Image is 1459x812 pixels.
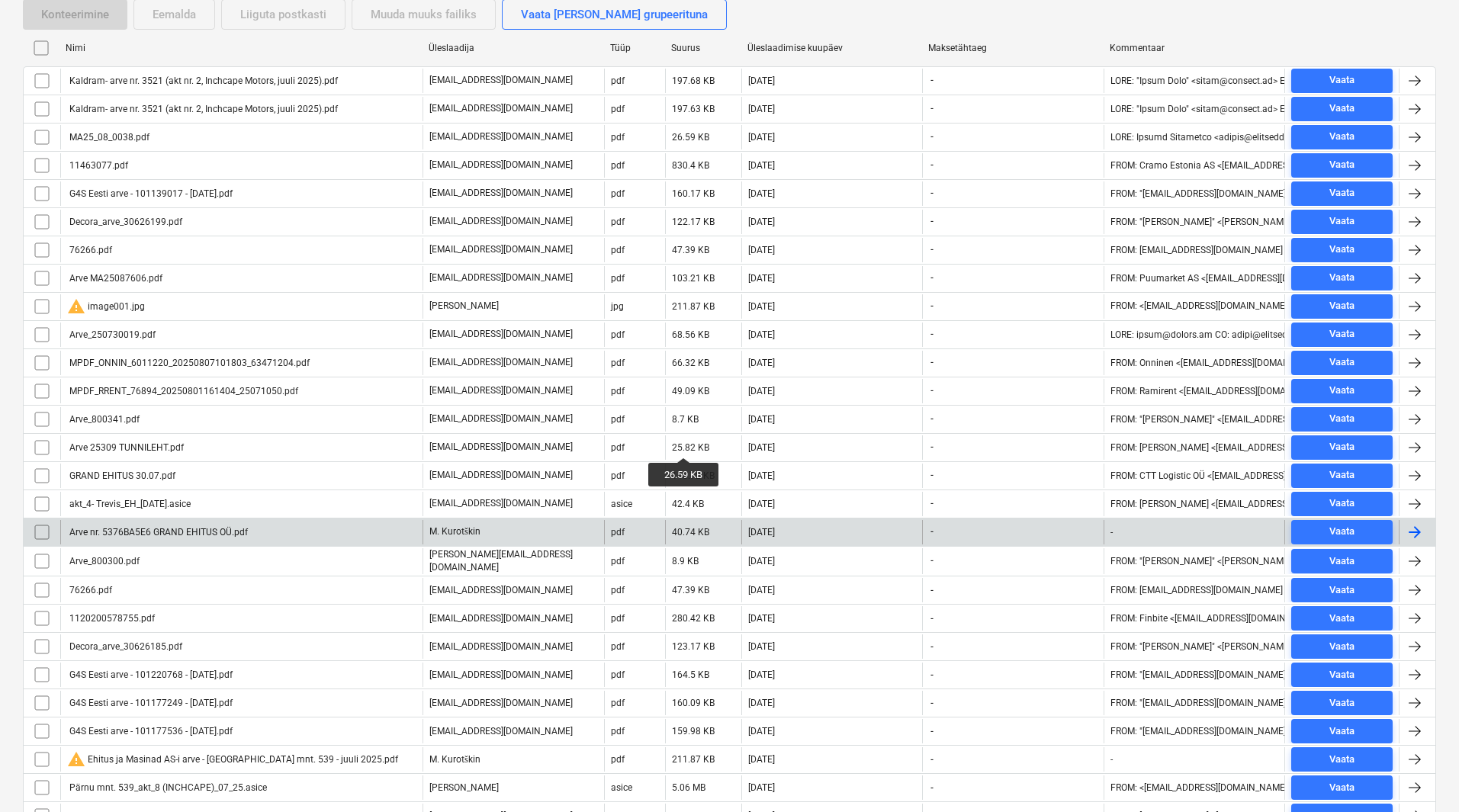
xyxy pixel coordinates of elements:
button: Vaata [1291,464,1393,488]
p: [EMAIL_ADDRESS][DOMAIN_NAME] [429,725,573,738]
div: Vaata [1329,495,1355,512]
p: [EMAIL_ADDRESS][DOMAIN_NAME] [429,669,573,682]
span: - [929,159,935,172]
div: asice [611,782,632,793]
button: Vaata [1291,691,1393,715]
button: Vaata [1291,210,1393,234]
button: Vaata [1291,294,1393,319]
div: Arve MA25087606.pdf [67,273,162,284]
span: - [929,584,935,597]
div: G4S Eesti arve - 101177249 - [DATE].pdf [67,698,233,708]
div: 164.5 KB [672,669,709,680]
div: 160.17 KB [672,188,715,199]
span: - [929,469,935,482]
div: pdf [611,188,625,199]
span: - [929,328,935,341]
div: [DATE] [748,669,775,680]
p: [EMAIL_ADDRESS][DOMAIN_NAME] [429,187,573,200]
span: - [929,697,935,710]
button: Vaata [1291,520,1393,544]
div: pdf [611,556,625,566]
div: Vaata [1329,410,1355,428]
div: jpg [611,301,624,312]
div: 280.42 KB [672,613,715,624]
div: - [1110,527,1113,538]
div: [DATE] [748,698,775,708]
button: Vaata [1291,606,1393,631]
button: Vaata [1291,238,1393,262]
div: Arve nr. 5376BA5E6 GRAND EHITUS OÜ.pdf [67,527,248,538]
div: Arve_800300.pdf [67,556,140,566]
div: 5.06 MB [672,782,705,793]
div: Maksetähtaeg [928,43,1097,53]
div: Suurus [671,43,735,53]
div: Nimi [66,43,416,53]
div: G4S Eesti arve - 101177536 - [DATE].pdf [67,726,233,737]
div: Vaata [1329,297,1355,315]
div: 159.98 KB [672,726,715,737]
p: [EMAIL_ADDRESS][DOMAIN_NAME] [429,441,573,454]
div: Vaata [1329,185,1355,202]
p: [EMAIL_ADDRESS][DOMAIN_NAME] [429,102,573,115]
div: Pärnu mnt. 539_akt_8 (INCHCAPE)_07_25.asice [67,782,267,793]
button: Vaata [1291,323,1393,347]
div: pdf [611,442,625,453]
div: 68.56 KB [672,329,709,340]
div: [DATE] [748,273,775,284]
div: [DATE] [748,613,775,624]
div: 25.82 KB [672,442,709,453]
div: Vaata [1329,72,1355,89]
div: 47.39 KB [672,585,709,595]
div: pdf [611,669,625,680]
div: Vaata [1329,354,1355,371]
p: [EMAIL_ADDRESS][DOMAIN_NAME] [429,412,573,425]
div: pdf [611,698,625,708]
div: Tüüp [610,43,659,53]
div: asice [611,499,632,509]
p: M. Kurotškin [429,525,480,538]
div: Vaata [1329,326,1355,343]
div: 115.72 KB [672,470,715,481]
div: pdf [611,386,625,396]
div: image001.jpg [67,297,145,316]
p: [EMAIL_ADDRESS][DOMAIN_NAME] [429,584,573,597]
div: [DATE] [748,245,775,255]
div: Vaata [1329,241,1355,258]
div: Vaata [1329,779,1355,797]
div: Arve 25309 TUNNILEHT.pdf [67,442,184,453]
span: warning [67,297,85,316]
div: 26.59 KB [672,132,709,143]
div: pdf [611,527,625,538]
div: [DATE] [748,414,775,425]
div: [DATE] [748,754,775,765]
span: - [929,640,935,653]
p: [EMAIL_ADDRESS][DOMAIN_NAME] [429,612,573,625]
button: Vaata [1291,69,1393,93]
div: [DATE] [748,75,775,86]
p: [EMAIL_ADDRESS][DOMAIN_NAME] [429,356,573,369]
div: 211.87 KB [672,301,715,312]
div: pdf [611,132,625,143]
button: Vaata [1291,663,1393,687]
span: - [929,412,935,425]
div: Üleslaadija [429,43,598,53]
p: [EMAIL_ADDRESS][DOMAIN_NAME] [429,328,573,341]
div: pdf [611,329,625,340]
span: - [929,384,935,397]
p: [EMAIL_ADDRESS][DOMAIN_NAME] [429,159,573,172]
span: - [929,782,935,794]
div: 830.4 KB [672,160,709,171]
div: 8.9 KB [672,556,699,566]
div: Vaata [1329,610,1355,627]
p: [PERSON_NAME][EMAIL_ADDRESS][DOMAIN_NAME] [429,548,598,574]
div: 122.17 KB [672,217,715,227]
div: Vaata [1329,269,1355,287]
div: Arve_800341.pdf [67,414,140,425]
div: 1120200578755.pdf [67,613,155,624]
p: [EMAIL_ADDRESS][DOMAIN_NAME] [429,271,573,284]
div: - [1110,754,1113,765]
div: Vaata [1329,467,1355,484]
div: Kommentaar [1110,43,1279,53]
p: [EMAIL_ADDRESS][DOMAIN_NAME] [429,130,573,143]
div: Vaata [1329,695,1355,712]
